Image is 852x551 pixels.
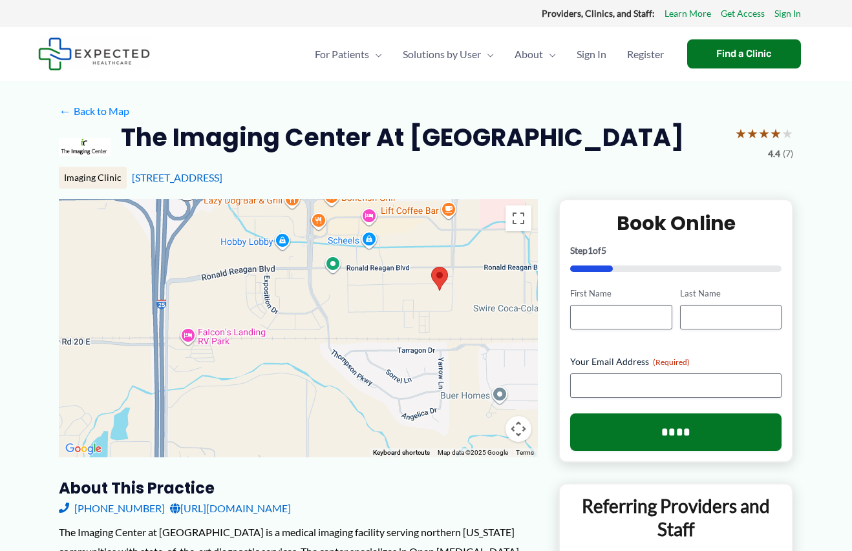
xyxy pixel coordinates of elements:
a: Get Access [721,5,765,22]
div: Imaging Clinic [59,167,127,189]
a: [URL][DOMAIN_NAME] [170,499,291,518]
span: ★ [735,121,747,145]
h2: The Imaging Center at [GEOGRAPHIC_DATA] [121,121,684,153]
a: For PatientsMenu Toggle [304,32,392,77]
nav: Primary Site Navigation [304,32,674,77]
a: Register [617,32,674,77]
button: Map camera controls [506,416,531,442]
a: Find a Clinic [687,39,801,68]
span: Menu Toggle [481,32,494,77]
a: Sign In [566,32,617,77]
p: Referring Providers and Staff [570,494,782,541]
span: Solutions by User [403,32,481,77]
span: Register [627,32,664,77]
span: Menu Toggle [543,32,556,77]
span: (Required) [653,357,690,367]
a: AboutMenu Toggle [504,32,566,77]
a: Sign In [774,5,801,22]
a: Open this area in Google Maps (opens a new window) [62,441,105,457]
img: Google [62,441,105,457]
h3: About this practice [59,478,538,498]
span: (7) [783,145,793,162]
label: First Name [570,287,672,300]
strong: Providers, Clinics, and Staff: [542,8,655,19]
a: Terms (opens in new tab) [516,449,534,456]
span: 1 [588,245,593,256]
img: Expected Healthcare Logo - side, dark font, small [38,37,150,70]
span: About [515,32,543,77]
button: Keyboard shortcuts [373,448,430,457]
a: [STREET_ADDRESS] [132,171,222,183]
p: Step of [570,246,782,255]
a: Solutions by UserMenu Toggle [392,32,504,77]
span: ★ [782,121,793,145]
h2: Book Online [570,211,782,236]
a: Learn More [665,5,711,22]
span: For Patients [315,32,369,77]
span: Sign In [577,32,606,77]
span: 5 [601,245,606,256]
span: ← [59,105,71,117]
span: ★ [770,121,782,145]
span: 4.4 [768,145,780,162]
a: [PHONE_NUMBER] [59,499,165,518]
span: Menu Toggle [369,32,382,77]
span: ★ [758,121,770,145]
button: Toggle fullscreen view [506,205,531,231]
span: Map data ©2025 Google [438,449,508,456]
label: Last Name [680,287,782,300]
span: ★ [747,121,758,145]
label: Your Email Address [570,355,782,368]
a: ←Back to Map [59,101,129,121]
